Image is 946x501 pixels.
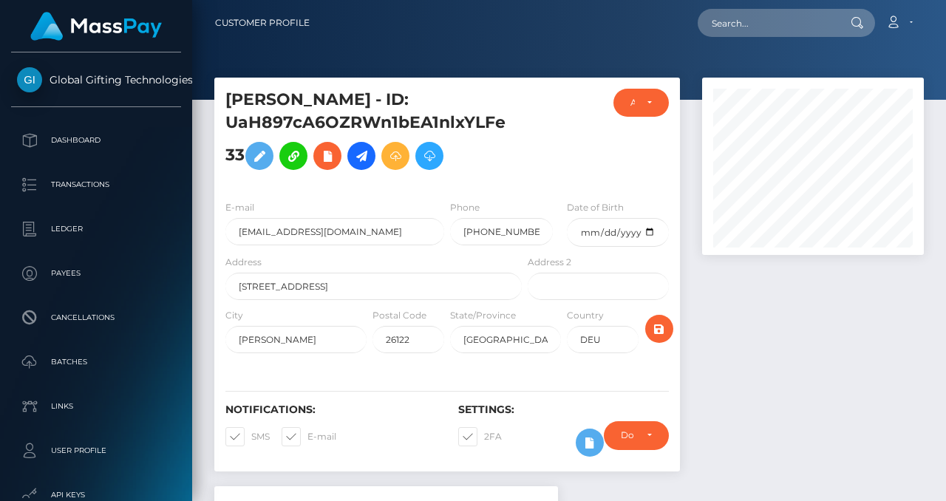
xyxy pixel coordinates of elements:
button: ACTIVE [613,89,669,117]
label: 2FA [458,427,502,446]
h6: Notifications: [225,403,436,416]
label: Postal Code [372,309,426,322]
div: ACTIVE [630,97,635,109]
p: Cancellations [17,307,175,329]
a: Ledger [11,211,181,248]
label: State/Province [450,309,516,322]
a: Initiate Payout [347,142,375,170]
img: Global Gifting Technologies Inc [17,67,42,92]
label: SMS [225,427,270,446]
label: Phone [450,201,480,214]
p: Payees [17,262,175,284]
label: Date of Birth [567,201,624,214]
h6: Settings: [458,403,669,416]
label: Address [225,256,262,269]
a: Transactions [11,166,181,203]
p: Batches [17,351,175,373]
label: Country [567,309,604,322]
p: Ledger [17,218,175,240]
p: User Profile [17,440,175,462]
button: Do not require [604,421,669,449]
a: User Profile [11,432,181,469]
a: Links [11,388,181,425]
a: Batches [11,344,181,381]
p: Dashboard [17,129,175,151]
a: Dashboard [11,122,181,159]
label: E-mail [225,201,254,214]
div: Do not require [621,429,635,441]
input: Search... [698,9,837,37]
span: Global Gifting Technologies Inc [11,73,181,86]
p: Transactions [17,174,175,196]
a: Customer Profile [215,7,310,38]
a: Payees [11,255,181,292]
a: Cancellations [11,299,181,336]
label: E-mail [282,427,336,446]
label: City [225,309,243,322]
img: MassPay Logo [30,12,162,41]
label: Address 2 [528,256,571,269]
h5: [PERSON_NAME] - ID: UaH897cA6OZRWn1bEA1nlxYLFe33 [225,89,514,177]
p: Links [17,395,175,417]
